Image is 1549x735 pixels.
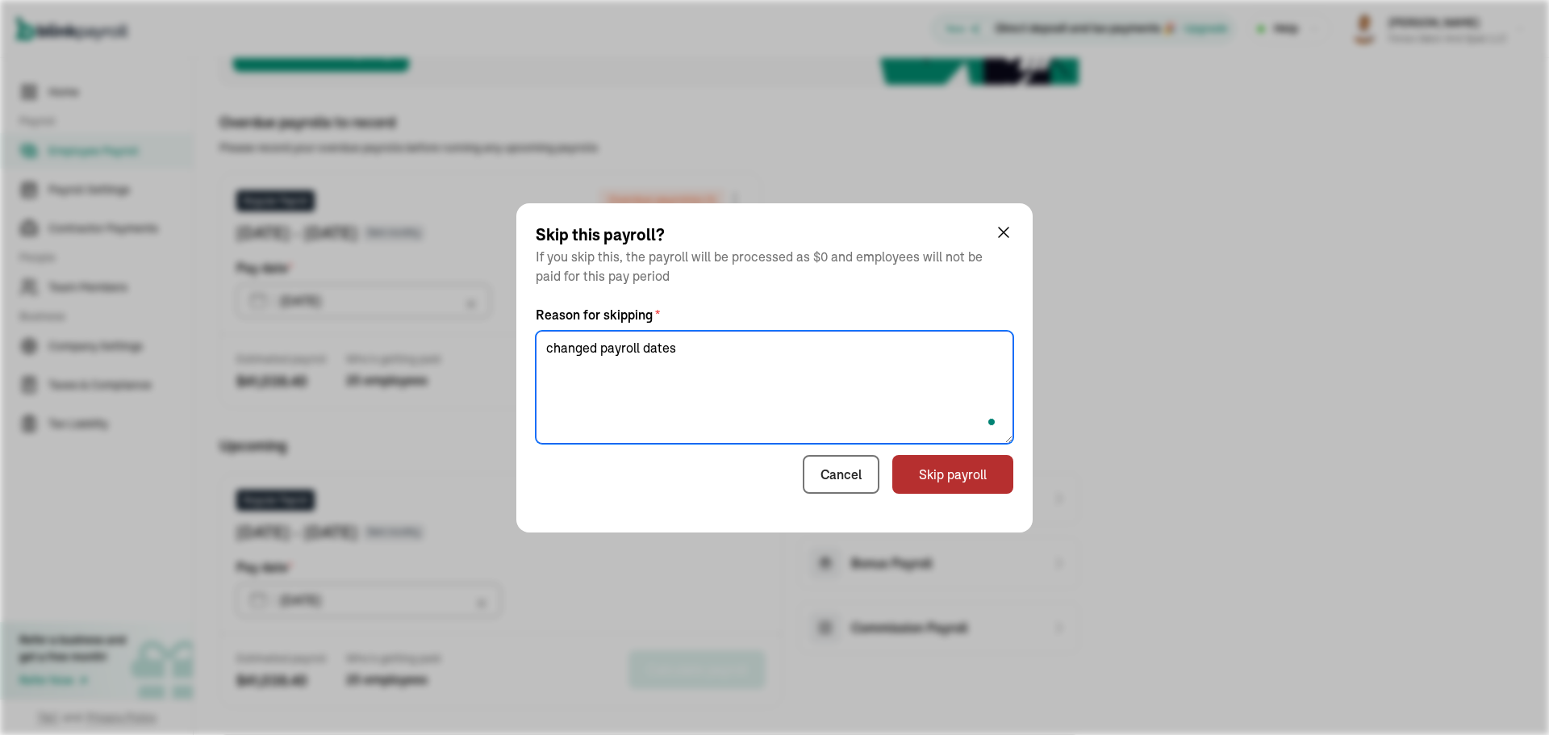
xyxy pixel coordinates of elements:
[820,465,862,484] span: Cancel
[536,223,994,247] span: Skip this payroll?
[892,455,1013,494] button: Skip payroll
[536,247,994,286] span: If you skip this, the payroll will be processed as $0 and employees will not be paid for this pay...
[536,305,1013,324] span: Reason for skipping
[536,331,1013,444] textarea: To enrich screen reader interactions, please activate Accessibility in Grammarly extension settings
[803,455,879,494] button: Cancel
